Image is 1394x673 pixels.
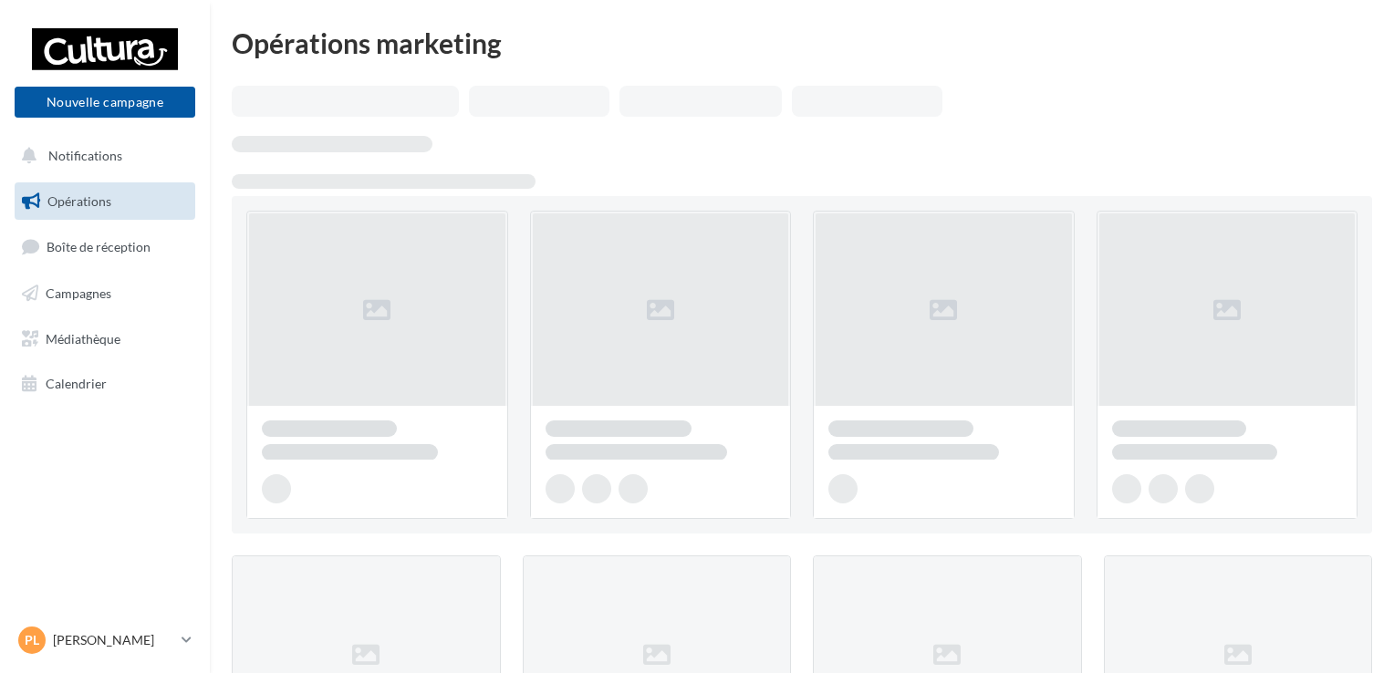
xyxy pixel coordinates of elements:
[232,29,1372,57] div: Opérations marketing
[46,330,120,346] span: Médiathèque
[11,365,199,403] a: Calendrier
[11,227,199,266] a: Boîte de réception
[15,87,195,118] button: Nouvelle campagne
[46,376,107,391] span: Calendrier
[53,631,174,649] p: [PERSON_NAME]
[25,631,39,649] span: PL
[47,193,111,209] span: Opérations
[47,239,151,254] span: Boîte de réception
[11,137,192,175] button: Notifications
[48,148,122,163] span: Notifications
[11,320,199,358] a: Médiathèque
[11,274,199,313] a: Campagnes
[46,285,111,301] span: Campagnes
[15,623,195,657] a: PL [PERSON_NAME]
[11,182,199,221] a: Opérations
